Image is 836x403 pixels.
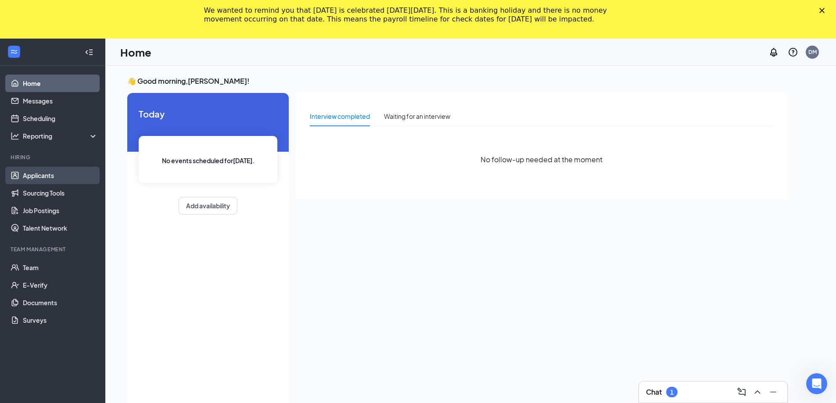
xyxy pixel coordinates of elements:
[808,48,817,56] div: DM
[162,156,255,165] span: No events scheduled for [DATE] .
[766,385,780,399] button: Minimize
[788,47,798,57] svg: QuestionInfo
[806,373,827,394] iframe: Intercom live chat
[139,107,277,121] span: Today
[23,132,98,140] div: Reporting
[11,246,96,253] div: Team Management
[819,8,828,13] div: Close
[23,110,98,127] a: Scheduling
[23,202,98,219] a: Job Postings
[23,276,98,294] a: E-Verify
[204,6,618,24] div: We wanted to remind you that [DATE] is celebrated [DATE][DATE]. This is a banking holiday and the...
[23,219,98,237] a: Talent Network
[735,385,749,399] button: ComposeMessage
[646,387,662,397] h3: Chat
[120,45,151,60] h1: Home
[23,75,98,92] a: Home
[310,111,370,121] div: Interview completed
[23,167,98,184] a: Applicants
[384,111,450,121] div: Waiting for an interview
[11,132,19,140] svg: Analysis
[11,153,96,161] div: Hiring
[768,387,779,397] svg: Minimize
[736,387,747,397] svg: ComposeMessage
[23,92,98,110] a: Messages
[179,197,237,214] button: Add availability
[23,184,98,202] a: Sourcing Tools
[750,385,764,399] button: ChevronUp
[23,294,98,311] a: Documents
[23,311,98,329] a: Surveys
[127,76,787,86] h3: 👋 Good morning, [PERSON_NAME] !
[481,154,603,165] span: No follow-up needed at the moment
[10,47,18,56] svg: WorkstreamLogo
[670,389,674,396] div: 1
[768,47,779,57] svg: Notifications
[752,387,763,397] svg: ChevronUp
[23,259,98,276] a: Team
[85,48,93,57] svg: Collapse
